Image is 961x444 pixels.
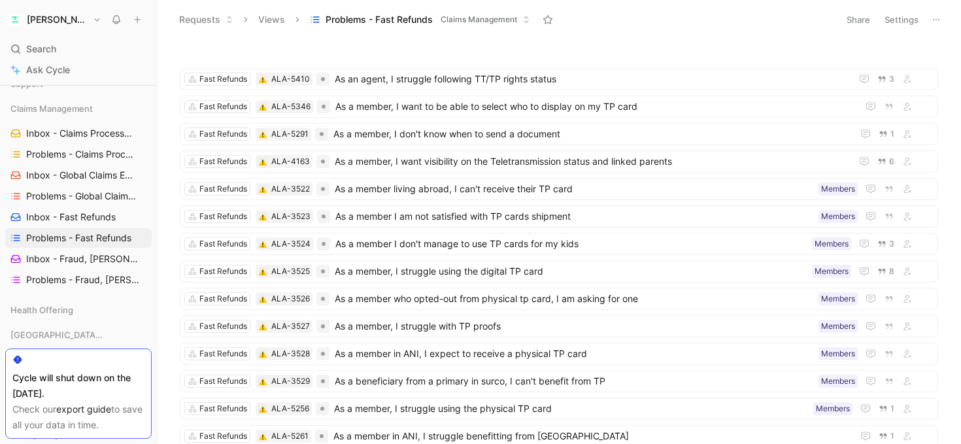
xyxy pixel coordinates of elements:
[180,95,938,118] a: Fast Refunds⚠️ALA-5346As a member, I want to be able to select who to display on my TP card
[180,370,938,392] a: Fast Refunds⚠️ALA-3529As a beneficiary from a primary in surco, I can't benefit from TPMembers
[335,318,813,334] span: As a member, I struggle with TP proofs
[258,239,267,248] button: ⚠️
[5,39,152,59] div: Search
[815,237,849,250] div: Members
[258,184,267,194] button: ⚠️
[259,378,267,386] img: ⚠️
[180,150,938,173] a: Fast Refunds⚠️ALA-4163As a member, I want visibility on the Teletransmission status and linked pa...
[815,265,849,278] div: Members
[335,154,846,169] span: As a member, I want visibility on the Teletransmission status and linked parents
[5,325,152,345] div: [GEOGRAPHIC_DATA] Product
[26,62,70,78] span: Ask Cycle
[199,292,247,305] div: Fast Refunds
[5,300,152,324] div: Health Offering
[890,432,894,440] span: 1
[5,74,152,97] div: Support
[879,10,924,29] button: Settings
[333,126,847,142] span: As a member, I don't know when to send a document
[180,233,938,255] a: Fast Refunds⚠️ALA-3524As a member I don't manage to use TP cards for my kidsMembers3
[271,375,310,388] div: ALA-3529
[258,75,267,84] button: ⚠️
[26,169,136,182] span: Inbox - Global Claims Experience
[26,190,137,203] span: Problems - Global Claims Experience
[26,127,134,140] span: Inbox - Claims Processing
[12,370,144,401] div: Cycle will shut down on the [DATE].
[326,13,433,26] span: Problems - Fast Refunds
[199,320,247,333] div: Fast Refunds
[199,237,247,250] div: Fast Refunds
[5,145,152,164] a: Problems - Claims Processing
[271,100,311,113] div: ALA-5346
[889,75,894,83] span: 3
[180,205,938,228] a: Fast Refunds⚠️ALA-3523As a member I am not satisfied with TP cards shipmentMembers
[258,102,267,111] button: ⚠️
[259,158,267,166] img: ⚠️
[258,129,267,139] button: ⚠️
[259,433,267,441] img: ⚠️
[335,264,807,279] span: As a member, I struggle using the digital TP card
[259,186,267,194] img: ⚠️
[5,60,152,80] a: Ask Cycle
[258,377,267,386] button: ⚠️
[875,237,897,251] button: 3
[876,401,897,416] button: 1
[816,402,850,415] div: Members
[5,228,152,248] a: Problems - Fast Refunds
[258,157,267,166] button: ⚠️
[259,268,267,276] img: ⚠️
[259,213,267,221] img: ⚠️
[821,320,855,333] div: Members
[333,428,847,444] span: As a member in ANI, I struggle benefitting from [GEOGRAPHIC_DATA]
[199,128,247,141] div: Fast Refunds
[5,124,152,143] a: Inbox - Claims Processing
[258,212,267,221] button: ⚠️
[259,131,267,139] img: ⚠️
[180,343,938,365] a: Fast Refunds⚠️ALA-3528As a member in ANI, I expect to receive a physical TP cardMembers
[271,73,310,86] div: ALA-5410
[841,10,876,29] button: Share
[259,241,267,248] img: ⚠️
[335,181,813,197] span: As a member living abroad, I can't receive their TP card
[821,182,855,196] div: Members
[875,264,897,279] button: 8
[180,123,938,145] a: Fast Refunds⚠️ALA-5291As a member, I don't know when to send a document1
[335,346,813,362] span: As a member in ANI, I expect to receive a physical TP card
[271,402,309,415] div: ALA-5256
[258,267,267,276] button: ⚠️
[5,300,152,320] div: Health Offering
[26,231,131,245] span: Problems - Fast Refunds
[889,158,894,165] span: 6
[271,237,311,250] div: ALA-3524
[5,99,152,118] div: Claims Management
[180,260,938,282] a: Fast Refunds⚠️ALA-3525As a member, I struggle using the digital TP cardMembers8
[199,430,247,443] div: Fast Refunds
[258,322,267,331] button: ⚠️
[10,102,93,115] span: Claims Management
[27,14,88,26] h1: [PERSON_NAME]
[5,10,105,29] button: Alan[PERSON_NAME]
[890,405,894,413] span: 1
[199,73,247,86] div: Fast Refunds
[5,325,152,349] div: [GEOGRAPHIC_DATA] Product
[821,210,855,223] div: Members
[8,13,22,26] img: Alan
[335,373,813,389] span: As a beneficiary from a primary in surco, I can't benefit from TP
[821,347,855,360] div: Members
[259,76,267,84] img: ⚠️
[271,347,310,360] div: ALA-3528
[335,71,846,87] span: As an agent, I struggle following TT/TP rights status
[26,211,116,224] span: Inbox - Fast Refunds
[259,323,267,331] img: ⚠️
[10,303,73,316] span: Health Offering
[258,432,267,441] div: ⚠️
[335,99,852,114] span: As a member, I want to be able to select who to display on my TP card
[335,209,813,224] span: As a member I am not satisfied with TP cards shipment
[258,349,267,358] button: ⚠️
